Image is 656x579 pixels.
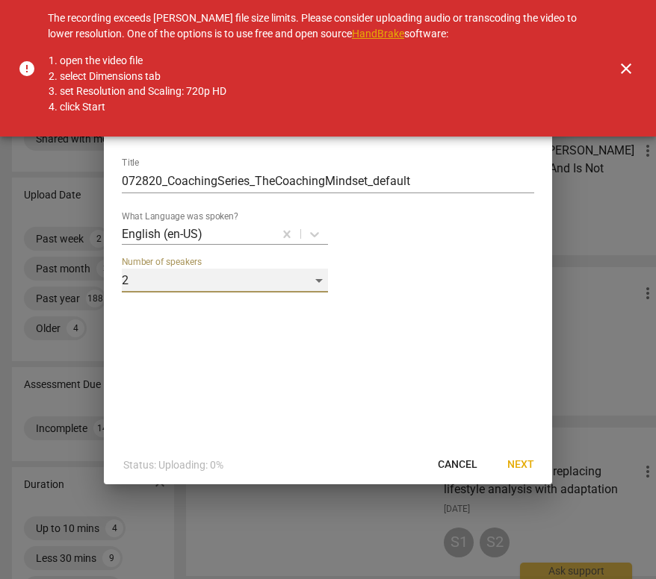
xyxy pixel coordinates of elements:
[426,451,489,478] button: Cancel
[122,225,202,242] p: English (en-US)
[60,99,578,115] li: click Start
[507,457,534,472] span: Next
[123,457,223,473] p: Status: Uploading: 0%
[608,51,644,87] button: Close
[617,60,635,78] span: close
[60,53,578,69] li: open the video file
[60,84,578,99] li: set Resolution and Scaling: 720p HD
[48,10,590,126] div: The recording exceeds [PERSON_NAME] file size limits. Please consider uploading audio or transcod...
[60,69,578,84] li: select Dimensions tab
[18,60,36,78] span: error
[122,258,202,267] label: Number of speakers
[495,451,546,478] button: Next
[122,159,139,168] label: Title
[352,28,404,40] a: HandBrake
[122,213,238,222] label: What Language was spoken?
[122,269,328,292] div: 2
[438,457,477,472] span: Cancel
